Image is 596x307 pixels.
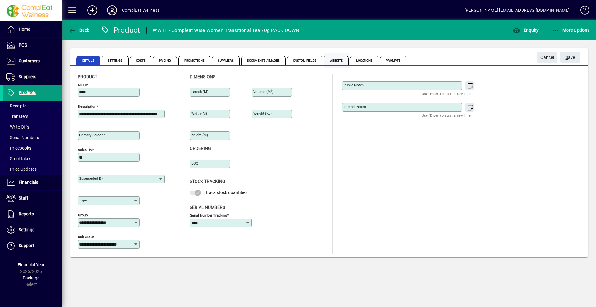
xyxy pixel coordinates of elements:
[19,90,36,95] span: Products
[287,56,322,65] span: Custom Fields
[550,25,591,36] button: More Options
[191,133,208,137] mat-label: Height (m)
[191,111,207,115] mat-label: Width (m)
[62,25,96,36] app-page-header-button: Back
[19,243,34,248] span: Support
[190,179,225,184] span: Stock Tracking
[3,206,62,222] a: Reports
[560,52,580,63] button: Save
[191,89,208,94] mat-label: Length (m)
[79,176,103,181] mat-label: Superseded by
[464,5,570,15] div: [PERSON_NAME] [EMAIL_ADDRESS][DOMAIN_NAME]
[3,132,62,143] a: Serial Numbers
[566,55,568,60] span: S
[344,105,366,109] mat-label: Internal Notes
[78,83,87,87] mat-label: Code
[511,25,540,36] button: Enquiry
[3,38,62,53] a: POS
[78,74,97,79] span: Product
[190,146,211,151] span: Ordering
[6,114,28,119] span: Transfers
[19,74,36,79] span: Suppliers
[102,56,129,65] span: Settings
[422,112,471,119] mat-hint: Use 'Enter' to start a new line
[191,161,198,165] mat-label: EOQ
[3,143,62,153] a: Pricebooks
[212,56,240,65] span: Suppliers
[19,27,30,32] span: Home
[102,5,122,16] button: Profile
[78,213,88,217] mat-label: Group
[19,43,27,47] span: POS
[6,146,31,151] span: Pricebooks
[513,28,539,33] span: Enquiry
[3,101,62,111] a: Receipts
[190,205,225,210] span: Serial Numbers
[380,56,406,65] span: Prompts
[205,190,247,195] span: Track stock quantities
[78,235,94,239] mat-label: Sub group
[6,103,26,108] span: Receipts
[78,104,96,109] mat-label: Description
[101,25,140,35] div: Product
[19,196,28,201] span: Staff
[3,53,62,69] a: Customers
[3,153,62,164] a: Stocktakes
[69,28,89,33] span: Back
[566,52,575,63] span: ave
[3,175,62,190] a: Financials
[6,156,31,161] span: Stocktakes
[23,275,39,280] span: Package
[537,52,557,63] button: Cancel
[253,111,272,115] mat-label: Weight (Kg)
[3,22,62,37] a: Home
[178,56,210,65] span: Promotions
[253,89,273,94] mat-label: Volume (m )
[79,198,87,202] mat-label: Type
[344,83,364,87] mat-label: Public Notes
[3,191,62,206] a: Staff
[271,89,272,92] sup: 3
[422,90,471,97] mat-hint: Use 'Enter' to start a new line
[76,56,100,65] span: Details
[67,25,91,36] button: Back
[18,262,45,267] span: Financial Year
[324,56,349,65] span: Website
[190,213,227,217] mat-label: Serial Number tracking
[350,56,378,65] span: Locations
[3,164,62,174] a: Price Updates
[153,25,299,35] div: WWTT - Compleat Wise Women Transitional Tea 70g PACK DOWN
[241,56,286,65] span: Documents / Images
[130,56,152,65] span: Costs
[190,74,215,79] span: Dimensions
[153,56,177,65] span: Pricing
[19,180,38,185] span: Financials
[78,148,94,152] mat-label: Sales unit
[576,1,588,21] a: Knowledge Base
[6,124,29,129] span: Write Offs
[3,69,62,85] a: Suppliers
[3,238,62,254] a: Support
[82,5,102,16] button: Add
[3,122,62,132] a: Write Offs
[6,167,37,172] span: Price Updates
[6,135,39,140] span: Serial Numbers
[540,52,554,63] span: Cancel
[552,28,590,33] span: More Options
[19,211,34,216] span: Reports
[3,111,62,122] a: Transfers
[3,222,62,238] a: Settings
[79,133,106,137] mat-label: Primary barcode
[19,58,40,63] span: Customers
[122,5,160,15] div: ComplEat Wellness
[19,227,34,232] span: Settings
